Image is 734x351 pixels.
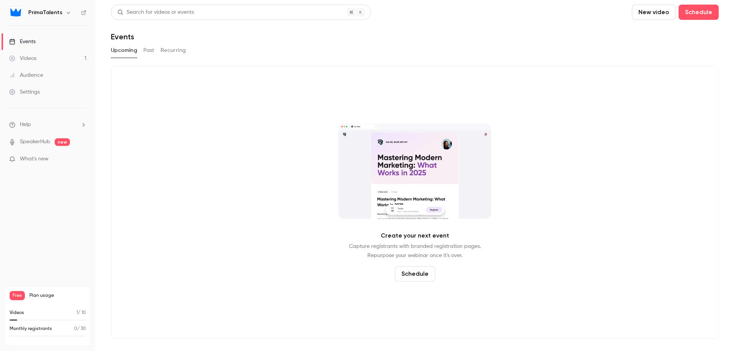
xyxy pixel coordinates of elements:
button: Recurring [161,44,186,57]
div: Audience [9,71,43,79]
span: What's new [20,155,49,163]
span: Free [10,291,25,300]
div: Events [9,38,36,45]
button: Past [143,44,154,57]
p: Videos [10,309,24,316]
span: 1 [76,311,78,315]
p: / 30 [74,325,86,332]
p: Create your next event [381,231,449,240]
span: Help [20,121,31,129]
div: Settings [9,88,40,96]
p: Monthly registrants [10,325,52,332]
a: SpeakerHub [20,138,50,146]
iframe: Noticeable Trigger [77,156,86,163]
button: Schedule [395,266,435,281]
span: new [55,138,70,146]
div: Videos [9,55,36,62]
p: Capture registrants with branded registration pages. Repurpose your webinar once it's over. [349,242,481,260]
button: New video [632,5,676,20]
p: / 10 [76,309,86,316]
span: Plan usage [29,293,86,299]
li: help-dropdown-opener [9,121,86,129]
button: Upcoming [111,44,137,57]
span: 0 [74,327,77,331]
h1: Events [111,32,134,41]
div: Search for videos or events [117,8,194,16]
img: PrimaTalents [10,6,22,19]
button: Schedule [679,5,719,20]
h6: PrimaTalents [28,9,62,16]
